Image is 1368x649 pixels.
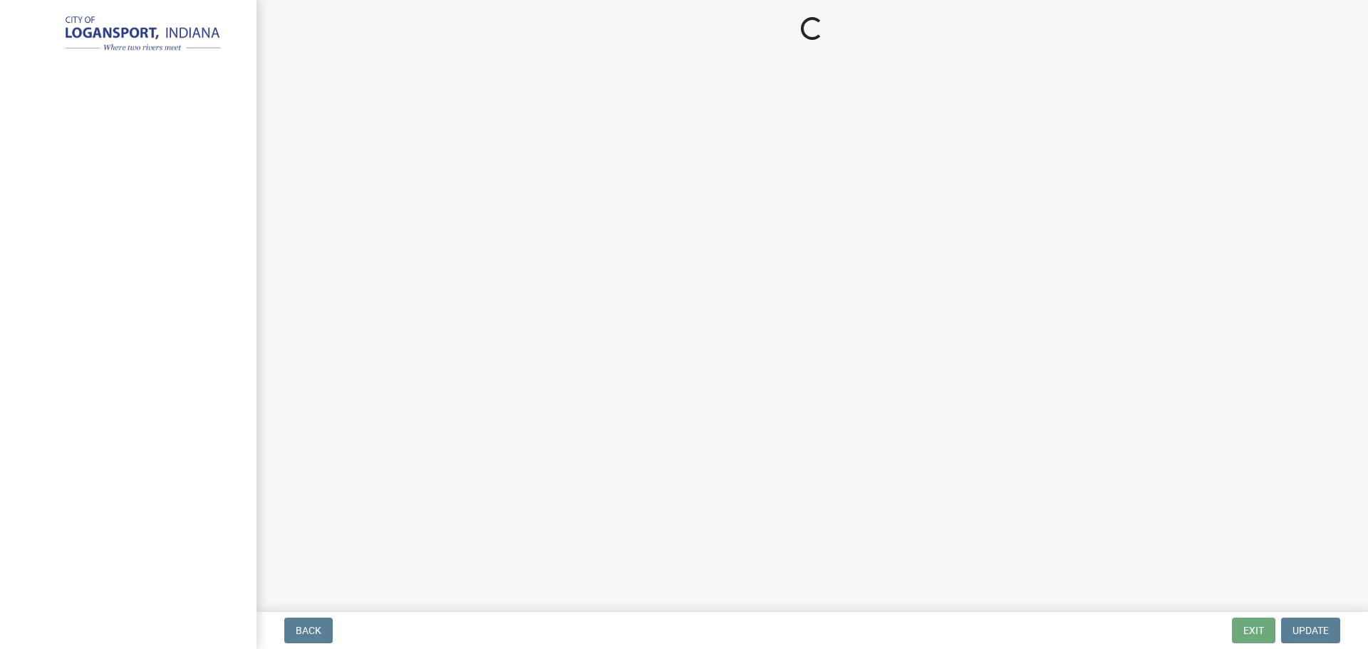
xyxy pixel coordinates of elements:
[1292,625,1329,636] span: Update
[284,618,333,643] button: Back
[296,625,321,636] span: Back
[1232,618,1275,643] button: Exit
[1281,618,1340,643] button: Update
[28,15,234,55] img: City of Logansport, Indiana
